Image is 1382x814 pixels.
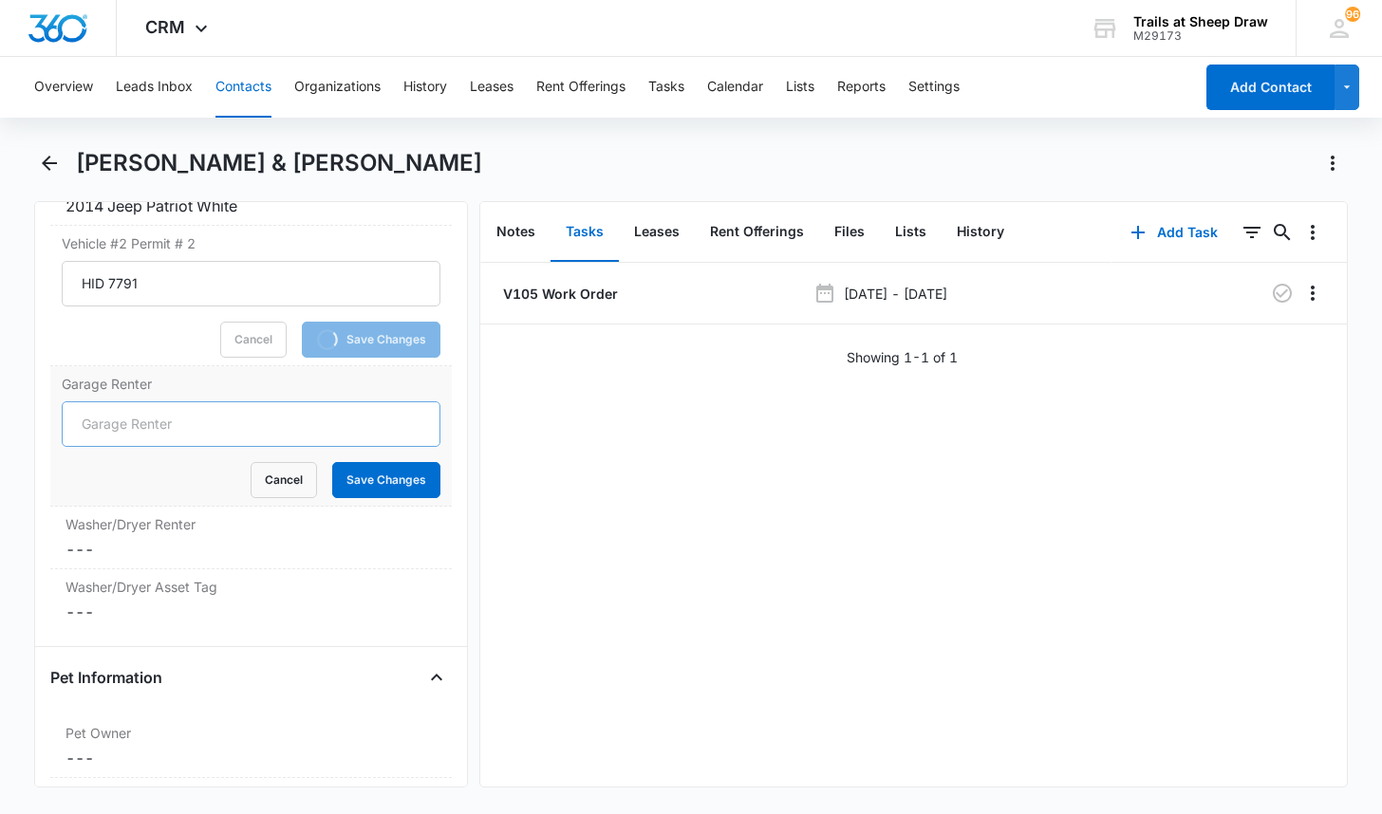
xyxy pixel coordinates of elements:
[332,462,440,498] button: Save Changes
[403,57,447,118] button: History
[648,57,684,118] button: Tasks
[65,601,437,623] dd: ---
[62,233,440,253] label: Vehicle #2 Permit # 2
[908,57,960,118] button: Settings
[499,284,618,304] a: V105 Work Order
[294,57,381,118] button: Organizations
[1298,278,1328,308] button: Overflow Menu
[65,514,437,534] label: Washer/Dryer Renter
[786,57,814,118] button: Lists
[1317,148,1348,178] button: Actions
[50,569,452,631] div: Washer/Dryer Asset Tag---
[819,203,880,262] button: Files
[65,577,437,597] label: Washer/Dryer Asset Tag
[707,57,763,118] button: Calendar
[1298,217,1328,248] button: Overflow Menu
[65,538,437,561] dd: ---
[215,57,271,118] button: Contacts
[1237,217,1267,248] button: Filters
[1345,7,1360,22] div: notifications count
[837,57,886,118] button: Reports
[76,149,482,177] h1: [PERSON_NAME] & [PERSON_NAME]
[481,203,551,262] button: Notes
[1267,217,1298,248] button: Search...
[880,203,942,262] button: Lists
[65,747,437,769] dd: ---
[251,462,317,498] button: Cancel
[1133,29,1268,43] div: account id
[1206,65,1335,110] button: Add Contact
[619,203,695,262] button: Leases
[942,203,1019,262] button: History
[50,666,162,689] h4: Pet Information
[34,57,93,118] button: Overview
[116,57,193,118] button: Leads Inbox
[62,374,440,394] label: Garage Renter
[844,284,947,304] p: [DATE] - [DATE]
[65,786,437,805] label: Pet #1 Type
[62,401,440,447] input: Garage Renter
[551,203,619,262] button: Tasks
[65,723,437,743] label: Pet Owner
[847,347,958,367] p: Showing 1-1 of 1
[34,148,64,178] button: Back
[536,57,626,118] button: Rent Offerings
[65,194,437,217] div: 2014 Jeep Patriot White
[421,662,452,693] button: Close
[145,17,185,37] span: CRM
[470,57,514,118] button: Leases
[1133,14,1268,29] div: account name
[1345,7,1360,22] span: 96
[695,203,819,262] button: Rent Offerings
[50,507,452,569] div: Washer/Dryer Renter---
[62,261,440,306] input: Vehicle #2 Permit # 2
[50,715,452,778] div: Pet Owner---
[1111,210,1237,255] button: Add Task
